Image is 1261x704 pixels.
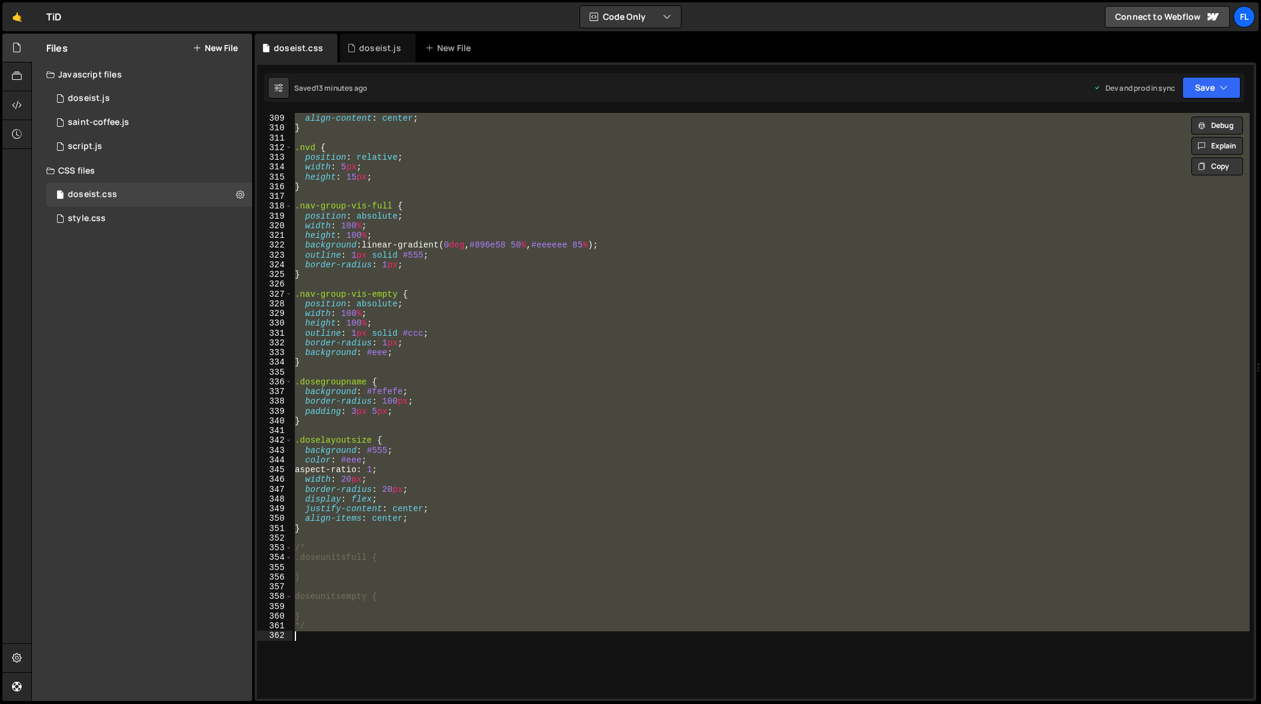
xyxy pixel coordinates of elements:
[46,207,252,231] div: 4604/25434.css
[257,299,292,309] div: 328
[257,270,292,279] div: 325
[316,83,367,93] div: 13 minutes ago
[68,213,106,224] div: style.css
[1191,117,1243,135] button: Debug
[257,231,292,240] div: 321
[32,62,252,86] div: Javascript files
[257,485,292,494] div: 347
[257,250,292,260] div: 323
[257,514,292,523] div: 350
[257,524,292,533] div: 351
[257,582,292,592] div: 357
[257,446,292,455] div: 343
[359,42,401,54] div: doseist.js
[580,6,681,28] button: Code Only
[257,133,292,143] div: 311
[257,387,292,396] div: 337
[46,41,68,55] h2: Files
[257,553,292,562] div: 354
[257,475,292,484] div: 346
[257,348,292,357] div: 333
[257,592,292,601] div: 358
[257,494,292,504] div: 348
[257,407,292,416] div: 339
[257,290,292,299] div: 327
[257,172,292,182] div: 315
[257,543,292,553] div: 353
[257,329,292,338] div: 331
[257,338,292,348] div: 332
[257,162,292,172] div: 314
[257,504,292,514] div: 349
[257,211,292,221] div: 319
[46,86,252,111] div: 4604/37981.js
[193,43,238,53] button: New File
[257,465,292,475] div: 345
[257,192,292,201] div: 317
[1233,6,1255,28] a: Fl
[257,533,292,543] div: 352
[68,117,129,128] div: saint-coffee.js
[257,602,292,611] div: 359
[257,201,292,211] div: 318
[257,182,292,192] div: 316
[68,141,102,152] div: script.js
[257,357,292,367] div: 334
[257,631,292,640] div: 362
[2,2,32,31] a: 🤙
[257,572,292,582] div: 356
[257,143,292,153] div: 312
[257,240,292,250] div: 322
[257,221,292,231] div: 320
[257,309,292,318] div: 329
[46,183,252,207] div: 4604/42100.css
[68,93,110,104] div: doseist.js
[257,279,292,289] div: 326
[32,159,252,183] div: CSS files
[257,611,292,621] div: 360
[425,42,476,54] div: New File
[257,455,292,465] div: 344
[257,621,292,631] div: 361
[257,377,292,387] div: 336
[1191,157,1243,175] button: Copy
[257,416,292,426] div: 340
[1182,77,1241,99] button: Save
[257,426,292,435] div: 341
[257,318,292,328] div: 330
[1191,137,1243,155] button: Explain
[257,260,292,270] div: 324
[274,42,323,54] div: doseist.css
[68,189,117,200] div: doseist.css
[257,123,292,133] div: 310
[46,111,252,135] div: 4604/27020.js
[257,396,292,406] div: 338
[1105,6,1230,28] a: Connect to Webflow
[294,83,367,93] div: Saved
[257,563,292,572] div: 355
[257,368,292,377] div: 335
[257,153,292,162] div: 313
[257,114,292,123] div: 309
[46,10,61,24] div: TiD
[1093,83,1175,93] div: Dev and prod in sync
[257,435,292,445] div: 342
[46,135,252,159] div: 4604/24567.js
